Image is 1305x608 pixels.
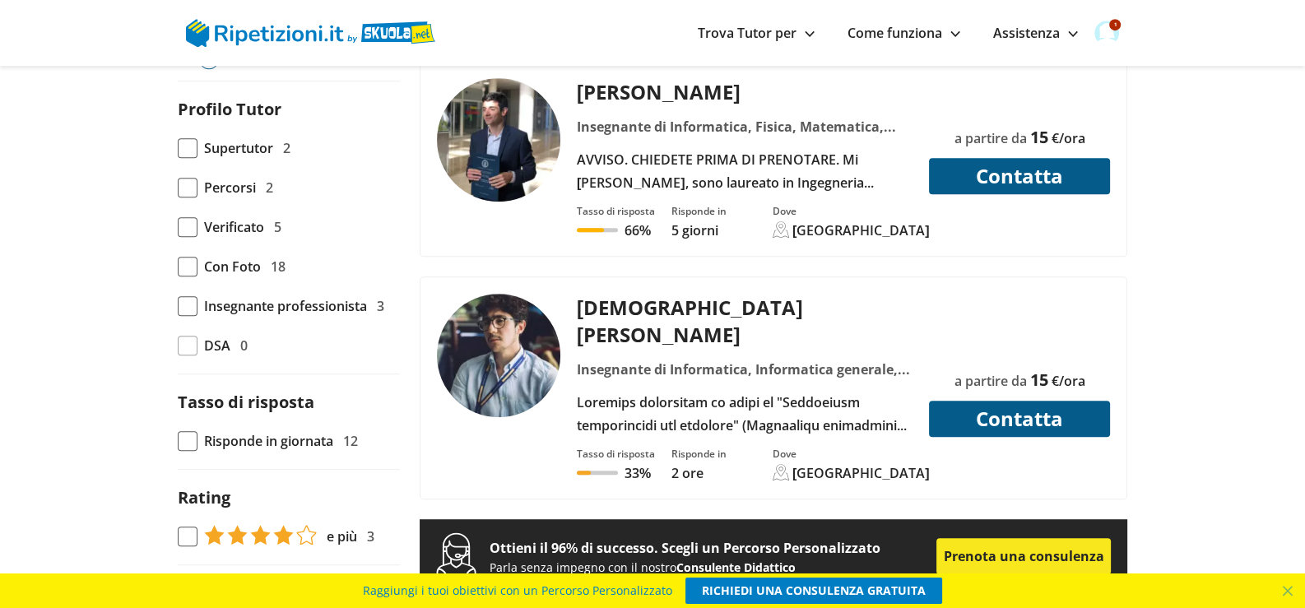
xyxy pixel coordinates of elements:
[343,429,358,453] span: 12
[186,22,435,40] a: logo Skuola.net | Ripetizioni.it
[571,294,919,348] div: [DEMOGRAPHIC_DATA][PERSON_NAME]
[204,255,261,278] span: Con Foto
[1030,369,1048,391] span: 15
[367,525,374,548] span: 3
[571,78,919,105] div: [PERSON_NAME]
[848,24,960,42] a: Come funziona
[993,24,1078,42] a: Assistenza
[773,204,930,218] div: Dove
[186,19,435,47] img: logo Skuola.net | Ripetizioni.it
[283,137,290,160] span: 2
[490,536,936,559] p: Ottieni il 96% di successo. Scegli un Percorso Personalizzato
[327,525,357,548] span: e più
[204,295,367,318] span: Insegnante professionista
[936,538,1111,574] a: Prenota una consulenza
[577,204,655,218] div: Tasso di risposta
[571,115,919,138] div: Insegnante di Informatica, Fisica, Matematica, Programmazione, Statistica
[698,24,815,42] a: Trova Tutor per
[204,525,317,545] img: tasso di risposta 4+
[1094,21,1119,45] img: user avatar
[671,447,727,461] div: Risponde in
[625,464,651,482] p: 33%
[1030,126,1048,148] span: 15
[204,137,273,160] span: Supertutor
[204,216,264,239] span: Verificato
[240,334,248,357] span: 0
[676,559,796,575] span: Consulente Didattico
[954,129,1027,147] span: a partire da
[954,372,1027,390] span: a partire da
[178,486,230,508] label: Rating
[625,221,651,239] p: 66%
[271,255,286,278] span: 18
[204,429,333,453] span: Risponde in giornata
[1052,372,1085,390] span: €/ora
[178,98,281,120] label: Profilo Tutor
[929,401,1110,437] button: Contatta
[363,578,672,604] span: Raggiungi i tuoi obiettivi con un Percorso Personalizzato
[178,391,314,413] label: Tasso di risposta
[436,532,476,580] img: prenota una consulenza
[792,464,930,482] div: [GEOGRAPHIC_DATA]
[671,221,727,239] p: 5 giorni
[204,176,256,199] span: Percorsi
[437,294,560,417] img: tutor a Roma - Christian Maria
[571,391,919,437] div: Loremips dolorsitam co adipi el "Seddoeiusm temporincidi utl etdolore" (Magnaaliqu enimadminim v ...
[377,295,384,318] span: 3
[274,216,281,239] span: 5
[773,447,930,461] div: Dove
[204,334,230,357] span: DSA
[571,358,919,381] div: Insegnante di Informatica, Informatica generale, Programmazione c, Programmazione java
[1109,19,1121,30] span: 1
[437,78,560,202] img: tutor a Roma - Stefano
[685,578,942,604] a: RICHIEDI UNA CONSULENZA GRATUITA
[490,559,936,575] p: Parla senza impegno con il nostro
[571,148,919,194] div: AVVISO. CHIEDETE PRIMA DI PRENOTARE. Mi [PERSON_NAME], sono laureato in Ingegneria Informatica al...
[266,176,273,199] span: 2
[1052,129,1085,147] span: €/ora
[577,447,655,461] div: Tasso di risposta
[929,158,1110,194] button: Contatta
[671,464,727,482] p: 2 ore
[671,204,727,218] div: Risponde in
[792,221,930,239] div: [GEOGRAPHIC_DATA]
